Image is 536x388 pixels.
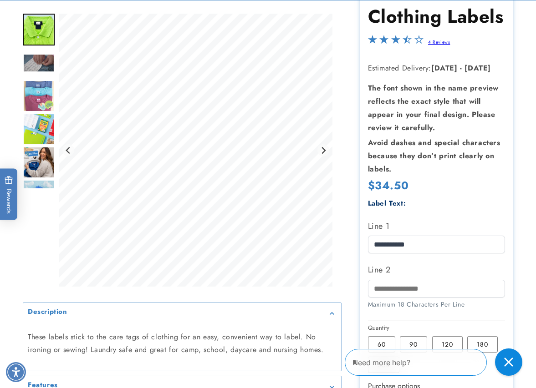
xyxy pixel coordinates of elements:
[368,219,505,233] label: Line 1
[368,62,505,75] p: Estimated Delivery:
[368,300,505,309] div: Maximum 18 Characters Per Line
[431,63,458,73] strong: [DATE]
[317,144,330,156] button: Next slide
[28,331,337,357] p: These labels stick to the care tags of clothing for an easy, convenient way to label. No ironing ...
[368,262,505,277] label: Line 2
[23,146,55,178] div: Go to slide 6
[62,144,75,156] button: Previous slide
[23,113,55,145] div: Go to slide 5
[23,180,55,212] img: stick and wear labels that wont peel or fade
[23,80,55,112] img: Peel and Stick Clothing Labels - Label Land
[5,176,13,213] span: Rewards
[23,180,55,212] div: Go to slide 7
[28,307,67,317] h2: Description
[368,323,391,333] legend: Quantity
[467,336,498,353] label: 180
[368,137,500,174] strong: Avoid dashes and special characters because they don’t print clearly on labels.
[368,336,395,353] label: 60
[345,345,527,379] iframe: Gorgias Floating Chat
[368,37,424,48] span: 3.5-star overall rating
[23,14,55,45] div: Go to slide 2
[23,303,341,323] summary: Description
[400,336,427,353] label: 90
[368,198,406,208] label: Label Text:
[428,39,450,45] a: 4 Reviews
[432,336,463,353] label: 120
[368,177,409,193] span: $34.50
[6,362,26,382] div: Accessibility Menu
[23,53,55,72] img: null
[23,80,55,112] div: Go to slide 4
[368,83,499,132] strong: The font shown in the name preview reflects the exact style that will appear in your final design...
[23,14,55,45] img: Peel and Stick Clothing Labels - Label Land
[23,146,55,178] img: stick and wear labels, washable and waterproof
[23,47,55,79] div: Go to slide 3
[465,63,491,73] strong: [DATE]
[460,63,462,73] strong: -
[23,113,55,145] img: Peel and Stick Clothing Labels - Label Land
